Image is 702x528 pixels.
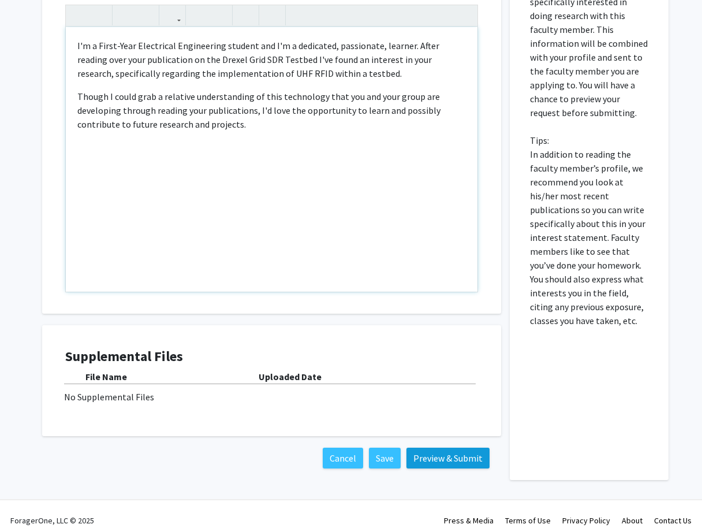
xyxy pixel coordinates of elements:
[77,90,466,131] p: Though I could grab a relative understanding of this technology that you and your group are devel...
[136,5,156,25] button: Subscript
[259,371,322,382] b: Uploaded Date
[162,5,182,25] button: Link
[236,5,256,25] button: Remove format
[323,448,363,468] button: Cancel
[89,5,109,25] button: Emphasis (Ctrl + I)
[406,448,490,468] button: Preview & Submit
[66,27,477,292] div: Note to users with screen readers: Please press Alt+0 or Option+0 to deactivate our accessibility...
[115,5,136,25] button: Superscript
[85,371,127,382] b: File Name
[444,515,494,526] a: Press & Media
[454,5,475,25] button: Fullscreen
[77,39,466,80] p: I'm a First-Year Electrical Engineering student and I'm a dedicated, passionate, learner. After r...
[69,5,89,25] button: Strong (Ctrl + B)
[262,5,282,25] button: Insert horizontal rule
[209,5,229,25] button: Ordered list
[622,515,643,526] a: About
[9,476,49,519] iframe: Chat
[562,515,610,526] a: Privacy Policy
[369,448,401,468] button: Save
[65,348,478,365] h4: Supplemental Files
[654,515,692,526] a: Contact Us
[64,390,479,404] div: No Supplemental Files
[189,5,209,25] button: Unordered list
[505,515,551,526] a: Terms of Use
